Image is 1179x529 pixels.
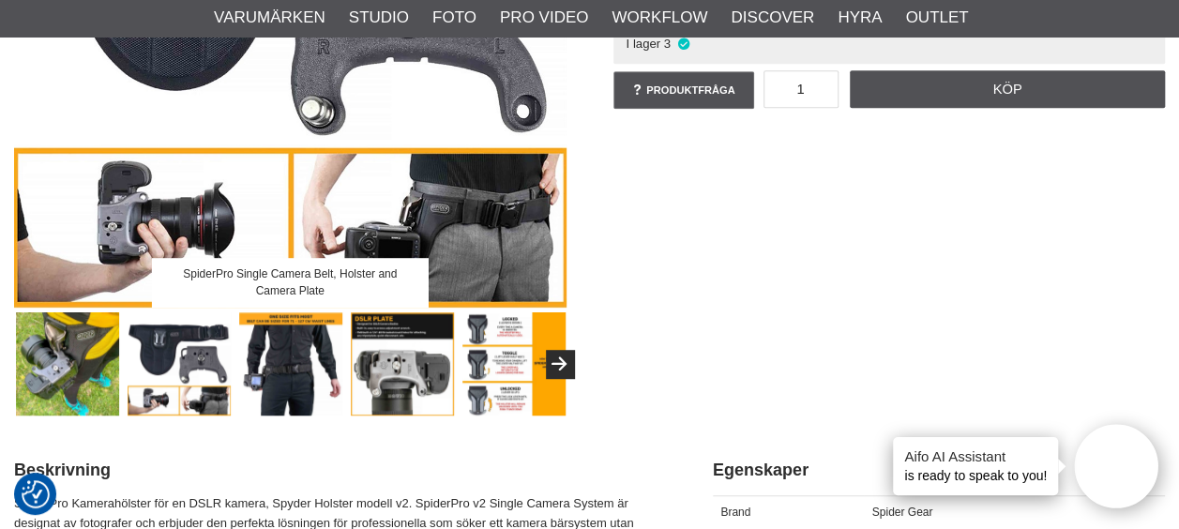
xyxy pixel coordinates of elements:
[664,37,671,51] span: 3
[893,437,1058,495] div: is ready to speak to you!
[14,459,666,482] h2: Beskrivning
[713,459,1165,482] h2: Egenskaper
[720,506,750,519] span: Brand
[612,6,707,30] a: Workflow
[904,446,1047,466] h4: Aifo AI Assistant
[16,312,120,416] img: SpiderPro Single DSLR Camera System v2
[462,312,567,416] img: Self-locking design for both security and quick access
[838,6,882,30] a: Hyra
[872,506,933,519] span: Spider Gear
[349,6,409,30] a: Studio
[22,480,50,508] img: Revisit consent button
[214,6,325,30] a: Varumärken
[128,312,232,416] img: SpiderPro Single Camera Belt, Holster and Camera Plate
[905,6,968,30] a: Outlet
[351,312,455,416] img: Attaches to any DSLR using 1/4" thread
[626,37,660,51] span: I lager
[675,37,691,51] i: I lager
[22,477,50,511] button: Samtyckesinställningar
[239,312,343,416] img: The belt can be easily adjusted to the user’s belt size
[546,350,574,378] button: Next
[500,6,588,30] a: Pro Video
[850,70,1165,108] a: Köp
[731,6,814,30] a: Discover
[432,6,476,30] a: Foto
[613,71,754,109] a: Produktfråga
[152,258,428,308] div: SpiderPro Single Camera Belt, Holster and Camera Plate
